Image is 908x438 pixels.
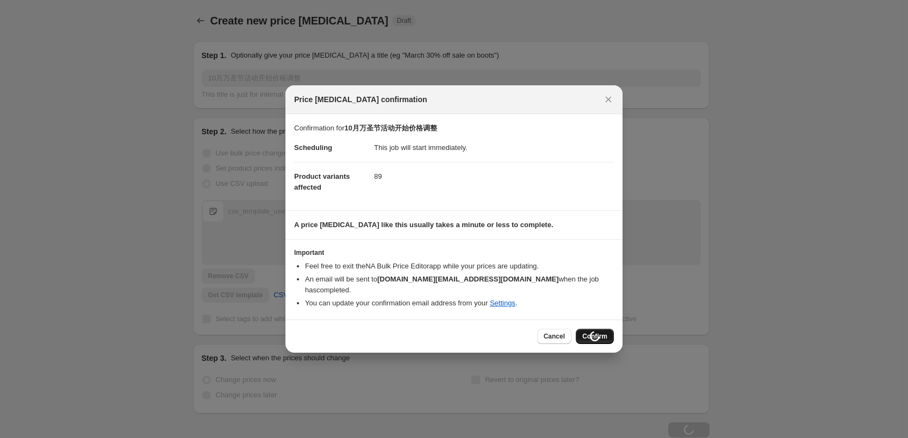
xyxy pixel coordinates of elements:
dd: This job will start immediately. [374,134,614,162]
b: A price [MEDICAL_DATA] like this usually takes a minute or less to complete. [294,221,553,229]
button: Cancel [537,329,571,344]
li: You can update your confirmation email address from your . [305,298,614,309]
p: Confirmation for [294,123,614,134]
h3: Important [294,248,614,257]
li: An email will be sent to when the job has completed . [305,274,614,296]
span: Product variants affected [294,172,350,191]
b: [DOMAIN_NAME][EMAIL_ADDRESS][DOMAIN_NAME] [377,275,559,283]
li: Feel free to exit the NA Bulk Price Editor app while your prices are updating. [305,261,614,272]
button: Close [601,92,616,107]
b: 10月万圣节活动开始价格调整 [344,124,437,132]
dd: 89 [374,162,614,191]
span: Cancel [544,332,565,341]
span: Scheduling [294,143,332,152]
a: Settings [490,299,515,307]
span: Price [MEDICAL_DATA] confirmation [294,94,427,105]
